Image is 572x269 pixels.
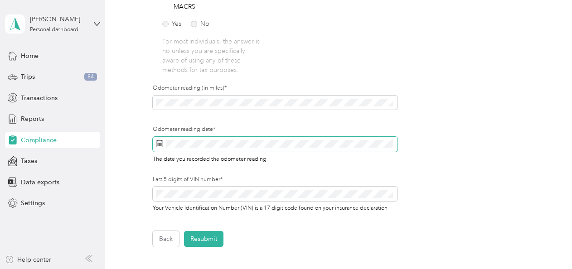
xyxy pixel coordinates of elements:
div: Personal dashboard [30,27,78,33]
span: Home [21,51,39,61]
p: For most individuals, the answer is no unless you are specifically aware of using any of these me... [162,37,261,75]
button: Back [153,231,179,247]
button: Help center [5,255,51,264]
iframe: Everlance-gr Chat Button Frame [521,218,572,269]
button: Resubmit [184,231,223,247]
label: No [191,21,209,27]
span: Settings [21,198,45,208]
span: Your Vehicle Identification Number (VIN) is a 17 digit code found on your insurance declaration [153,203,388,211]
span: Data exports [21,178,59,187]
span: The date you recorded the odometer reading [153,154,267,163]
span: 84 [84,73,97,81]
span: Reports [21,114,44,124]
span: Compliance [21,135,57,145]
label: Last 5 digits of VIN number* [153,176,397,184]
span: Trips [21,72,35,82]
span: Transactions [21,93,58,103]
div: [PERSON_NAME] [30,14,87,24]
span: Taxes [21,156,37,166]
label: Odometer reading date* [153,125,397,134]
label: Odometer reading (in miles)* [153,84,397,92]
label: Yes [162,21,181,27]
